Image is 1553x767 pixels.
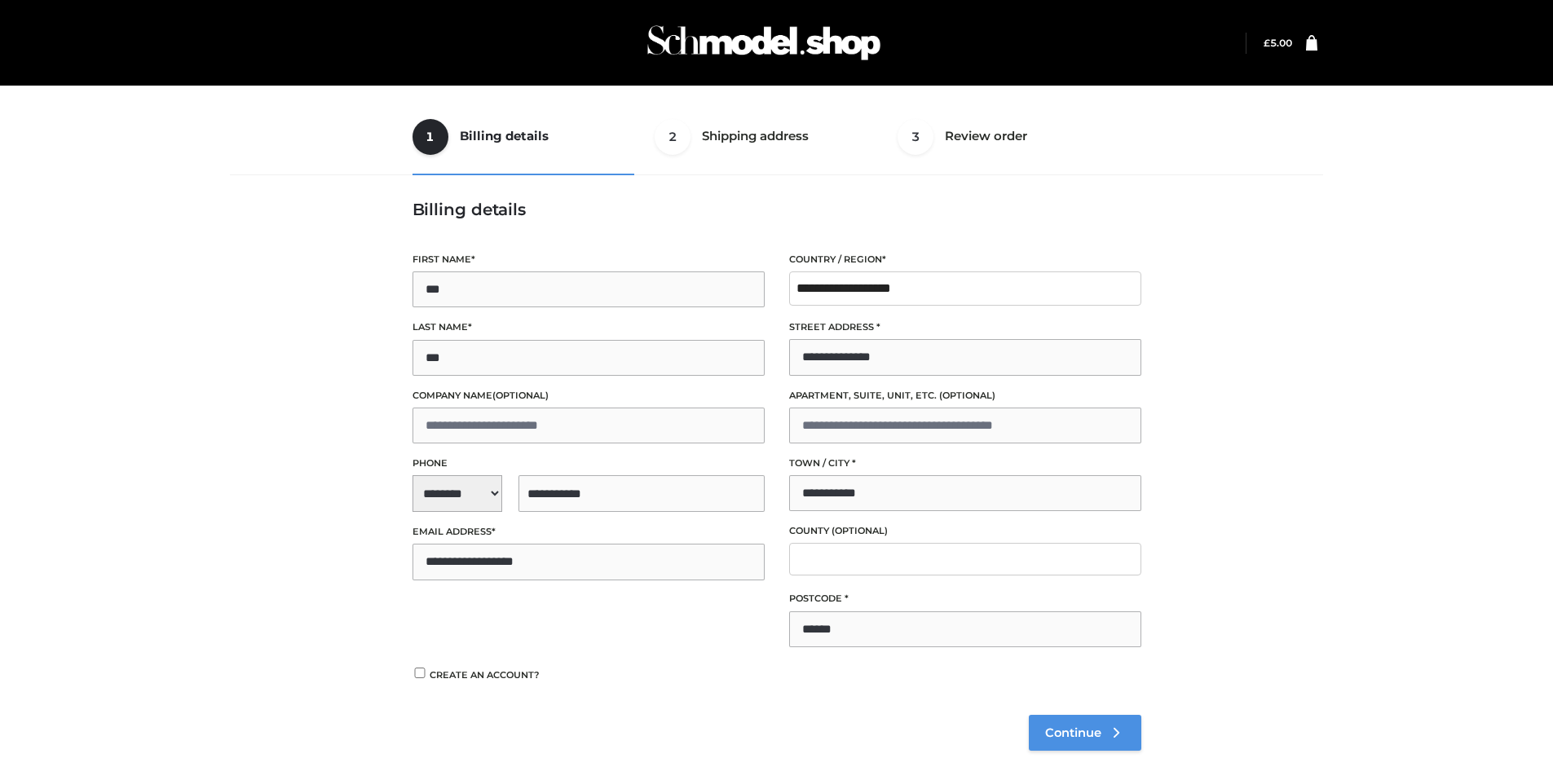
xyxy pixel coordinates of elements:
label: Country / Region [789,252,1141,267]
span: (optional) [939,390,995,401]
label: First name [413,252,765,267]
a: Continue [1029,715,1141,751]
span: £ [1264,37,1270,49]
label: Last name [413,320,765,335]
span: (optional) [832,525,888,536]
label: Company name [413,388,765,403]
label: Town / City [789,456,1141,471]
img: Schmodel Admin 964 [642,11,886,75]
label: Email address [413,524,765,540]
label: Phone [413,456,765,471]
span: Create an account? [430,669,540,681]
a: £5.00 [1264,37,1292,49]
span: Continue [1045,725,1101,740]
input: Create an account? [413,668,427,678]
bdi: 5.00 [1264,37,1292,49]
label: Street address [789,320,1141,335]
span: (optional) [492,390,549,401]
label: Apartment, suite, unit, etc. [789,388,1141,403]
h3: Billing details [413,200,1141,219]
label: Postcode [789,591,1141,606]
label: County [789,523,1141,539]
